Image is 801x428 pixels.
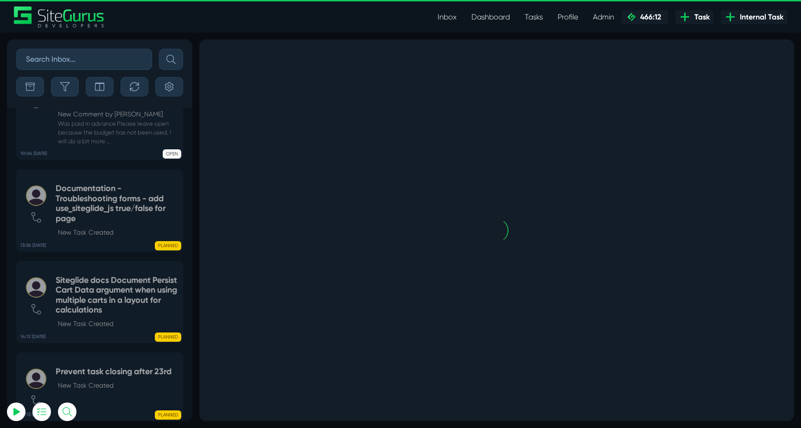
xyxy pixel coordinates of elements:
[56,275,178,315] h5: Siteglide docs Document Persist Cart Data argument when using multiple carts in a layout for calc...
[58,228,178,237] p: New Task Created
[675,10,713,24] a: Task
[58,319,178,329] p: New Task Created
[56,367,172,377] h5: Prevent task closing after 23rd
[58,109,178,119] p: New Comment by [PERSON_NAME]
[56,184,178,224] h5: Documentation - Troubleshooting forms - add use_siteglide_js true/false for page
[16,71,183,160] a: 10:04 [DATE] Horse Bit Hire On-site SEO (RW only)New Comment by [PERSON_NAME] Was paid in advance...
[20,150,47,157] b: 10:04 [DATE]
[430,8,464,26] a: Inbox
[14,6,105,27] a: SiteGurus
[16,352,183,421] a: 14:13 [DATE] Prevent task closing after 23rdNew Task Created PLANNED
[16,261,183,343] a: 14:12 [DATE] Siteglide docs Document Persist Cart Data argument when using multiple carts in a la...
[56,119,178,146] small: Was paid in advance.Please leave open because the budget has not been used. I will do a bit more ...
[517,8,550,26] a: Tasks
[20,242,46,249] b: 13:36 [DATE]
[464,8,517,26] a: Dashboard
[16,169,183,251] a: 13:36 [DATE] Documentation - Troubleshooting forms - add use_siteglide_js true/false for pageNew ...
[736,12,783,23] span: Internal Task
[155,241,181,250] span: PLANNED
[16,49,152,70] input: Search Inbox...
[636,13,661,21] span: 466:12
[550,8,585,26] a: Profile
[20,333,45,340] b: 14:12 [DATE]
[691,12,710,23] span: Task
[14,6,105,27] img: Sitegurus Logo
[163,149,181,159] span: OPEN
[58,381,172,390] p: New Task Created
[585,8,622,26] a: Admin
[155,410,181,420] span: PLANNED
[622,10,668,24] a: 466:12
[721,10,787,24] a: Internal Task
[155,332,181,342] span: PLANNED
